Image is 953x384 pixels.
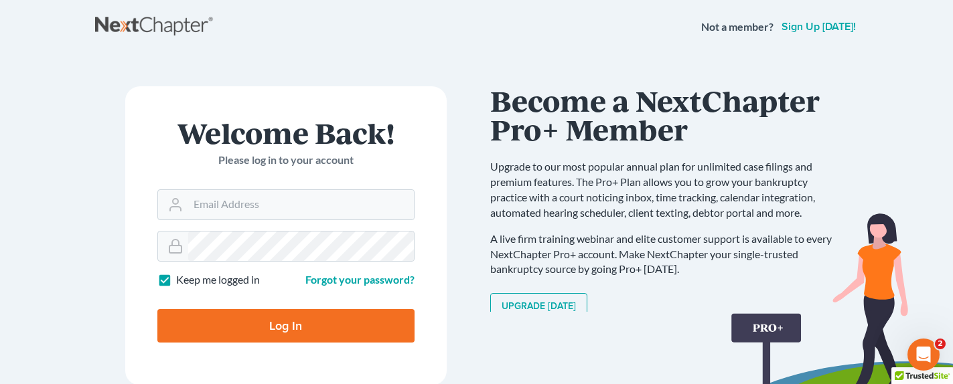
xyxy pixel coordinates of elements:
label: Keep me logged in [176,272,260,288]
strong: Not a member? [701,19,774,35]
h1: Become a NextChapter Pro+ Member [490,86,845,143]
p: A live firm training webinar and elite customer support is available to every NextChapter Pro+ ac... [490,231,845,278]
p: Please log in to your account [157,153,415,168]
a: Forgot your password? [305,273,415,286]
input: Email Address [188,190,414,219]
iframe: Intercom live chat [907,339,940,371]
a: Sign up [DATE]! [779,21,859,32]
h1: Welcome Back! [157,118,415,147]
span: 2 [935,339,946,349]
p: Upgrade to our most popular annual plan for unlimited case filings and premium features. The Pro+... [490,159,845,220]
a: Upgrade [DATE] [490,293,587,320]
input: Log In [157,309,415,343]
